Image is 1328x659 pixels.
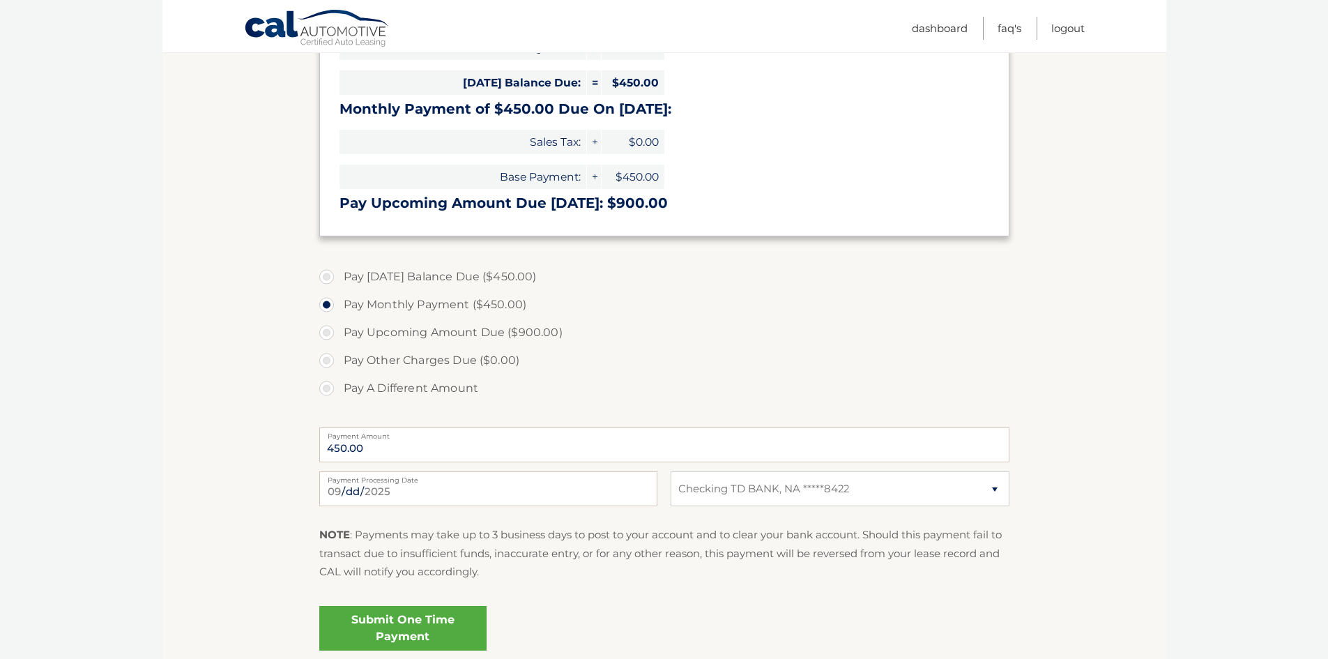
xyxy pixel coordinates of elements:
span: $450.00 [602,165,664,189]
label: Payment Processing Date [319,471,657,483]
h3: Monthly Payment of $450.00 Due On [DATE]: [339,100,989,118]
span: $0.00 [602,130,664,154]
label: Pay Monthly Payment ($450.00) [319,291,1009,319]
span: Base Payment: [339,165,586,189]
label: Pay A Different Amount [319,374,1009,402]
a: Cal Automotive [244,9,390,50]
input: Payment Date [319,471,657,506]
label: Pay Upcoming Amount Due ($900.00) [319,319,1009,347]
label: Pay Other Charges Due ($0.00) [319,347,1009,374]
a: Dashboard [912,17,968,40]
a: Logout [1051,17,1085,40]
h3: Pay Upcoming Amount Due [DATE]: $900.00 [339,195,989,212]
label: Payment Amount [319,427,1009,439]
p: : Payments may take up to 3 business days to post to your account and to clear your bank account.... [319,526,1009,581]
span: [DATE] Balance Due: [339,70,586,95]
span: = [587,70,601,95]
a: FAQ's [998,17,1021,40]
span: $450.00 [602,70,664,95]
input: Payment Amount [319,427,1009,462]
span: + [587,165,601,189]
span: + [587,130,601,154]
label: Pay [DATE] Balance Due ($450.00) [319,263,1009,291]
a: Submit One Time Payment [319,606,487,651]
strong: NOTE [319,528,350,541]
span: Sales Tax: [339,130,586,154]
